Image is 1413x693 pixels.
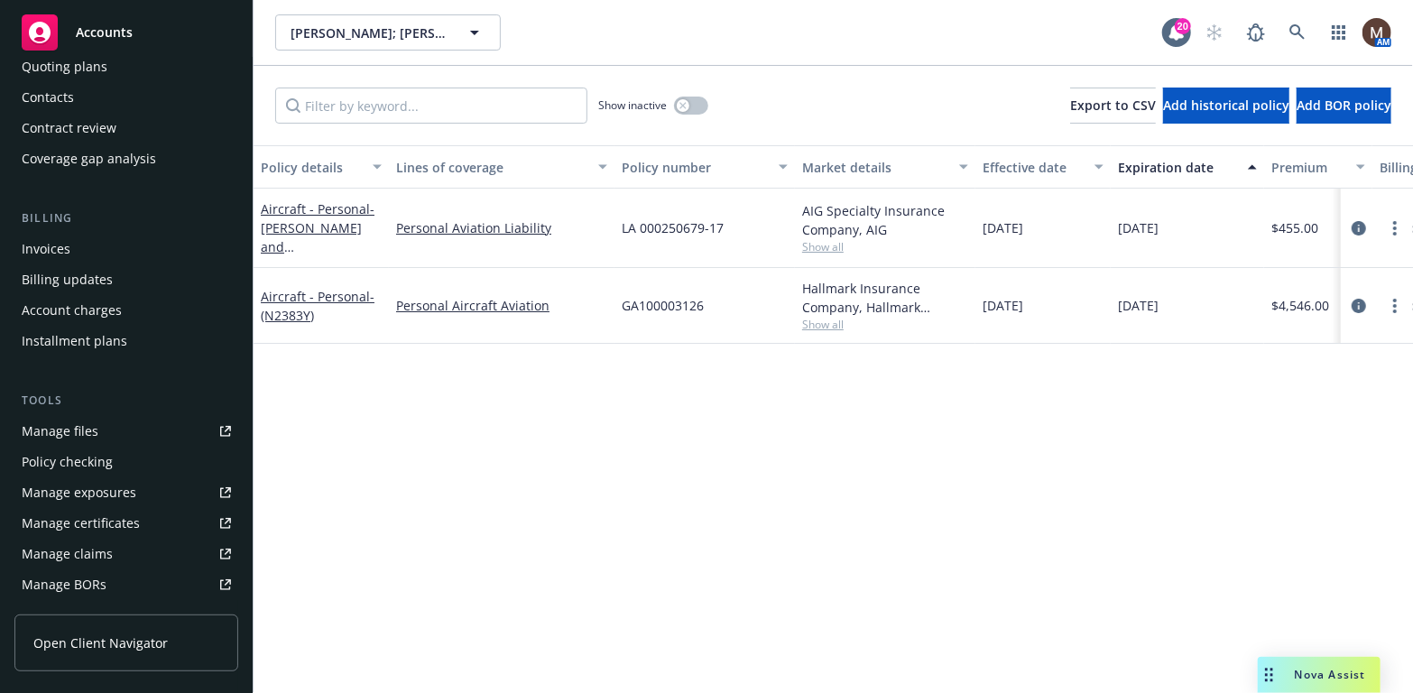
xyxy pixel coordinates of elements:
[14,209,238,227] div: Billing
[598,97,667,113] span: Show inactive
[983,158,1084,177] div: Effective date
[14,540,238,568] a: Manage claims
[14,327,238,356] a: Installment plans
[975,145,1111,189] button: Effective date
[1271,296,1329,315] span: $4,546.00
[22,540,113,568] div: Manage claims
[275,88,587,124] input: Filter by keyword...
[1321,14,1357,51] a: Switch app
[983,296,1023,315] span: [DATE]
[1070,97,1156,114] span: Export to CSV
[22,570,106,599] div: Manage BORs
[14,570,238,599] a: Manage BORs
[614,145,795,189] button: Policy number
[76,25,133,40] span: Accounts
[396,158,587,177] div: Lines of coverage
[795,145,975,189] button: Market details
[389,145,614,189] button: Lines of coverage
[802,239,968,254] span: Show all
[261,200,374,293] span: - [PERSON_NAME] and [PERSON_NAME] (N385SX)
[22,327,127,356] div: Installment plans
[1264,145,1372,189] button: Premium
[14,114,238,143] a: Contract review
[1118,296,1159,315] span: [DATE]
[1070,88,1156,124] button: Export to CSV
[1295,667,1366,682] span: Nova Assist
[22,52,107,81] div: Quoting plans
[14,7,238,58] a: Accounts
[14,235,238,263] a: Invoices
[802,279,968,317] div: Hallmark Insurance Company, Hallmark Insurance Group
[14,478,238,507] a: Manage exposures
[1297,88,1391,124] button: Add BOR policy
[1163,88,1289,124] button: Add historical policy
[1196,14,1233,51] a: Start snowing
[1384,217,1406,239] a: more
[396,218,607,237] a: Personal Aviation Liability
[22,144,156,173] div: Coverage gap analysis
[22,448,113,476] div: Policy checking
[261,288,374,324] a: Aircraft - Personal
[14,509,238,538] a: Manage certificates
[622,158,768,177] div: Policy number
[22,417,98,446] div: Manage files
[14,52,238,81] a: Quoting plans
[1258,657,1381,693] button: Nova Assist
[261,288,374,324] span: - (N2383Y)
[1118,158,1237,177] div: Expiration date
[1362,18,1391,47] img: photo
[1238,14,1274,51] a: Report a Bug
[802,158,948,177] div: Market details
[14,144,238,173] a: Coverage gap analysis
[261,200,374,293] a: Aircraft - Personal
[1348,295,1370,317] a: circleInformation
[14,296,238,325] a: Account charges
[1111,145,1264,189] button: Expiration date
[1384,295,1406,317] a: more
[622,218,724,237] span: LA 000250679-17
[1348,217,1370,239] a: circleInformation
[254,145,389,189] button: Policy details
[22,478,136,507] div: Manage exposures
[14,265,238,294] a: Billing updates
[291,23,447,42] span: [PERSON_NAME]; [PERSON_NAME]
[802,201,968,239] div: AIG Specialty Insurance Company, AIG
[1258,657,1280,693] div: Drag to move
[14,448,238,476] a: Policy checking
[14,83,238,112] a: Contacts
[33,633,168,652] span: Open Client Navigator
[1118,218,1159,237] span: [DATE]
[396,296,607,315] a: Personal Aircraft Aviation
[22,235,70,263] div: Invoices
[22,83,74,112] div: Contacts
[1271,218,1318,237] span: $455.00
[983,218,1023,237] span: [DATE]
[22,114,116,143] div: Contract review
[1271,158,1345,177] div: Premium
[1279,14,1316,51] a: Search
[14,417,238,446] a: Manage files
[1297,97,1391,114] span: Add BOR policy
[622,296,704,315] span: GA100003126
[261,158,362,177] div: Policy details
[1175,18,1191,34] div: 20
[22,265,113,294] div: Billing updates
[1163,97,1289,114] span: Add historical policy
[14,392,238,410] div: Tools
[22,296,122,325] div: Account charges
[802,317,968,332] span: Show all
[275,14,501,51] button: [PERSON_NAME]; [PERSON_NAME]
[22,509,140,538] div: Manage certificates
